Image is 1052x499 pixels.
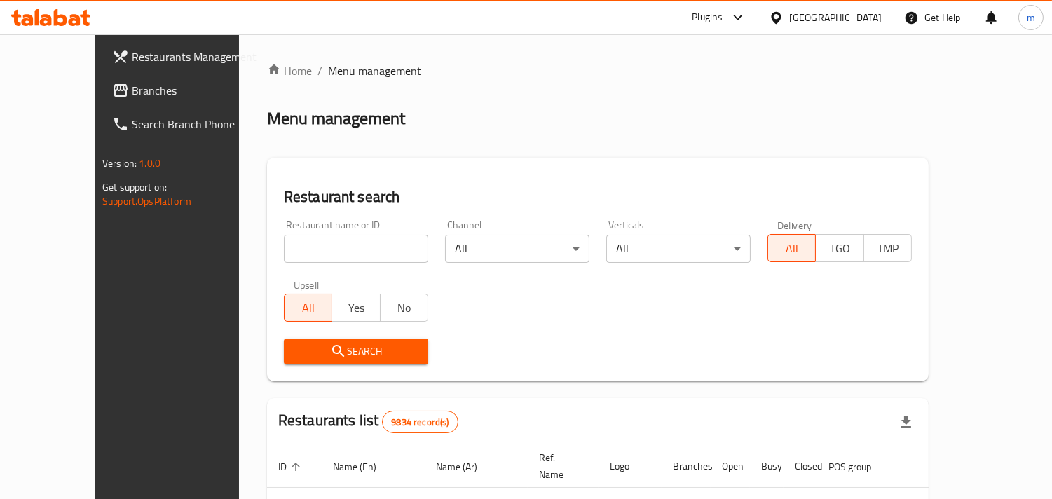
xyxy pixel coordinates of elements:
[328,62,421,79] span: Menu management
[139,154,160,172] span: 1.0.0
[863,234,912,262] button: TMP
[101,107,271,141] a: Search Branch Phone
[1027,10,1035,25] span: m
[386,298,423,318] span: No
[284,186,912,207] h2: Restaurant search
[539,449,582,483] span: Ref. Name
[750,445,784,488] th: Busy
[102,154,137,172] span: Version:
[383,416,457,429] span: 9834 record(s)
[789,10,882,25] div: [GEOGRAPHIC_DATA]
[284,235,428,263] input: Search for restaurant name or ID..
[101,40,271,74] a: Restaurants Management
[821,238,858,259] span: TGO
[284,294,332,322] button: All
[436,458,496,475] span: Name (Ar)
[267,62,929,79] nav: breadcrumb
[284,339,428,364] button: Search
[606,235,751,263] div: All
[278,410,458,433] h2: Restaurants list
[828,458,889,475] span: POS group
[382,411,458,433] div: Total records count
[711,445,750,488] th: Open
[784,445,817,488] th: Closed
[132,116,260,132] span: Search Branch Phone
[132,48,260,65] span: Restaurants Management
[777,220,812,230] label: Delivery
[662,445,711,488] th: Branches
[317,62,322,79] li: /
[278,458,305,475] span: ID
[870,238,906,259] span: TMP
[290,298,327,318] span: All
[445,235,589,263] div: All
[815,234,863,262] button: TGO
[599,445,662,488] th: Logo
[380,294,428,322] button: No
[267,107,405,130] h2: Menu management
[333,458,395,475] span: Name (En)
[332,294,380,322] button: Yes
[294,280,320,289] label: Upsell
[102,192,191,210] a: Support.OpsPlatform
[267,62,312,79] a: Home
[295,343,417,360] span: Search
[774,238,810,259] span: All
[132,82,260,99] span: Branches
[767,234,816,262] button: All
[338,298,374,318] span: Yes
[102,178,167,196] span: Get support on:
[889,405,923,439] div: Export file
[101,74,271,107] a: Branches
[692,9,723,26] div: Plugins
